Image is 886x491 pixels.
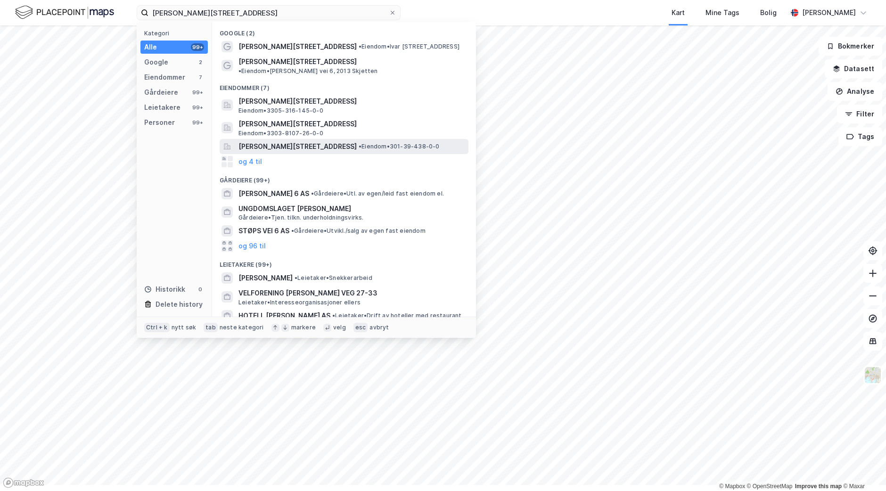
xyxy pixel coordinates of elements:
[172,324,197,331] div: nytt søk
[212,169,476,186] div: Gårdeiere (99+)
[212,254,476,270] div: Leietakere (99+)
[238,67,241,74] span: •
[864,366,882,384] img: Z
[144,102,180,113] div: Leietakere
[144,57,168,68] div: Google
[238,41,357,52] span: [PERSON_NAME][STREET_ADDRESS]
[819,37,882,56] button: Bokmerker
[295,274,372,282] span: Leietaker • Snekkerarbeid
[359,43,459,50] span: Eiendom • Ivar [STREET_ADDRESS]
[802,7,856,18] div: [PERSON_NAME]
[747,483,793,490] a: OpenStreetMap
[238,310,330,321] span: HOTELL [PERSON_NAME] AS
[353,323,368,332] div: esc
[719,483,745,490] a: Mapbox
[238,118,465,130] span: [PERSON_NAME][STREET_ADDRESS]
[156,299,203,310] div: Delete history
[332,312,335,319] span: •
[197,286,204,293] div: 0
[837,105,882,123] button: Filter
[369,324,389,331] div: avbryt
[795,483,842,490] a: Improve this map
[238,130,323,137] span: Eiendom • 3303-8107-26-0-0
[238,203,465,214] span: UNGDOMSLAGET [PERSON_NAME]
[238,67,378,75] span: Eiendom • [PERSON_NAME] vei 6, 2013 Skjetten
[706,7,739,18] div: Mine Tags
[144,284,185,295] div: Historikk
[197,74,204,81] div: 7
[197,58,204,66] div: 2
[359,143,361,150] span: •
[212,22,476,39] div: Google (2)
[295,274,297,281] span: •
[672,7,685,18] div: Kart
[238,141,357,152] span: [PERSON_NAME][STREET_ADDRESS]
[359,143,440,150] span: Eiendom • 301-39-438-0-0
[191,43,204,51] div: 99+
[760,7,777,18] div: Bolig
[838,127,882,146] button: Tags
[144,323,170,332] div: Ctrl + k
[204,323,218,332] div: tab
[144,41,157,53] div: Alle
[191,104,204,111] div: 99+
[238,214,364,221] span: Gårdeiere • Tjen. tilkn. underholdningsvirks.
[238,156,262,167] button: og 4 til
[191,119,204,126] div: 99+
[825,59,882,78] button: Datasett
[212,77,476,94] div: Eiendommer (7)
[238,299,361,306] span: Leietaker • Interesseorganisasjoner ellers
[191,89,204,96] div: 99+
[238,56,357,67] span: [PERSON_NAME][STREET_ADDRESS]
[144,117,175,128] div: Personer
[333,324,346,331] div: velg
[291,227,294,234] span: •
[238,287,465,299] span: VELFORENING [PERSON_NAME] VEG 27-33
[238,272,293,284] span: [PERSON_NAME]
[144,72,185,83] div: Eiendommer
[3,477,44,488] a: Mapbox homepage
[238,225,289,237] span: STØPS VEI 6 AS
[238,107,323,115] span: Eiendom • 3305-316-145-0-0
[332,312,462,319] span: Leietaker • Drift av hoteller med restaurant
[311,190,314,197] span: •
[238,96,465,107] span: [PERSON_NAME][STREET_ADDRESS]
[238,240,266,252] button: og 96 til
[839,446,886,491] iframe: Chat Widget
[148,6,389,20] input: Søk på adresse, matrikkel, gårdeiere, leietakere eller personer
[311,190,444,197] span: Gårdeiere • Utl. av egen/leid fast eiendom el.
[15,4,114,21] img: logo.f888ab2527a4732fd821a326f86c7f29.svg
[291,324,316,331] div: markere
[238,188,309,199] span: [PERSON_NAME] 6 AS
[144,87,178,98] div: Gårdeiere
[828,82,882,101] button: Analyse
[144,30,208,37] div: Kategori
[220,324,264,331] div: neste kategori
[291,227,426,235] span: Gårdeiere • Utvikl./salg av egen fast eiendom
[359,43,361,50] span: •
